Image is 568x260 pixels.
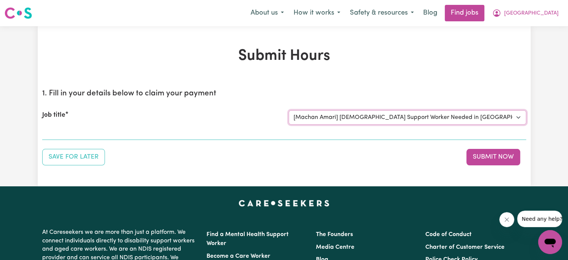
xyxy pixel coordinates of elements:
[466,149,520,165] button: Submit your job report
[207,232,289,247] a: Find a Mental Health Support Worker
[316,244,354,250] a: Media Centre
[425,244,505,250] a: Charter of Customer Service
[445,5,484,21] a: Find jobs
[4,4,32,22] a: Careseekers logo
[239,200,329,206] a: Careseekers home page
[419,5,442,21] a: Blog
[4,5,45,11] span: Need any help?
[289,5,345,21] button: How it works
[42,110,65,120] label: Job title
[207,253,270,259] a: Become a Care Worker
[42,149,105,165] button: Save your job report
[487,5,564,21] button: My Account
[538,230,562,254] iframe: Button to launch messaging window
[42,47,526,65] h1: Submit Hours
[504,9,559,18] span: [GEOGRAPHIC_DATA]
[4,6,32,20] img: Careseekers logo
[345,5,419,21] button: Safety & resources
[42,89,526,98] h2: 1. Fill in your details below to claim your payment
[499,212,514,227] iframe: Close message
[517,211,562,227] iframe: Message from company
[425,232,472,238] a: Code of Conduct
[316,232,353,238] a: The Founders
[246,5,289,21] button: About us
